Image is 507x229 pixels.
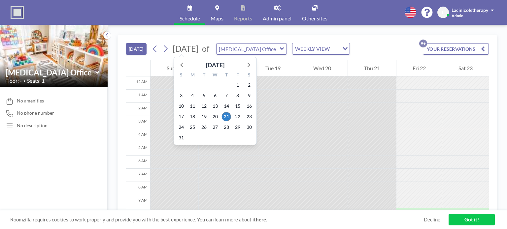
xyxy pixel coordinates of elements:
span: Floor: - [5,77,22,84]
div: Wed 20 [297,60,347,76]
button: YOUR RESERVATIONS9+ [423,43,489,55]
input: Search for option [332,44,339,53]
span: Friday, August 15, 2025 [233,101,242,111]
div: 4 AM [126,129,150,142]
img: organization-logo [11,6,24,19]
a: Decline [424,216,440,223]
span: [DATE] [173,43,199,53]
div: 12 AM [126,76,150,90]
div: No description [17,123,48,129]
span: Monday, August 11, 2025 [188,101,197,111]
span: No phone number [17,110,54,116]
span: Seats: 1 [27,77,45,84]
div: S [176,71,187,80]
span: L [442,10,444,15]
a: Got it! [449,214,495,225]
span: Tuesday, August 12, 2025 [199,101,209,111]
span: Wednesday, August 27, 2025 [211,123,220,132]
span: Friday, August 29, 2025 [233,123,242,132]
span: Friday, August 8, 2025 [233,91,242,100]
span: Sunday, August 24, 2025 [177,123,186,132]
span: Tuesday, August 26, 2025 [199,123,209,132]
a: here. [256,216,267,222]
div: M [187,71,198,80]
div: T [221,71,232,80]
div: S [244,71,255,80]
div: [DATE] [206,60,224,70]
span: Other sites [302,16,327,21]
span: Sunday, August 10, 2025 [177,101,186,111]
span: Thursday, August 7, 2025 [222,91,231,100]
input: Play Therapy Office [217,43,280,54]
button: [DATE] [126,43,147,55]
div: 6 AM [126,156,150,169]
span: Saturday, August 9, 2025 [245,91,254,100]
span: Friday, August 1, 2025 [233,80,242,90]
p: 9+ [419,40,427,47]
span: Sunday, August 17, 2025 [177,112,186,121]
span: Schedule [180,16,200,21]
span: Roomzilla requires cookies to work properly and provide you with the best experience. You can lea... [10,216,424,223]
div: T [198,71,209,80]
div: 10 AM [126,208,150,221]
span: Monday, August 4, 2025 [188,91,197,100]
span: Saturday, August 23, 2025 [245,112,254,121]
span: Thursday, August 14, 2025 [222,101,231,111]
span: Thursday, August 28, 2025 [222,123,231,132]
span: WEEKLY VIEW [294,44,331,53]
span: Lacinicoletherapy [452,7,488,13]
div: 9 AM [126,195,150,208]
span: Saturday, August 2, 2025 [245,80,254,90]
div: 5 AM [126,142,150,156]
div: Sat 23 [442,60,489,76]
span: Sunday, August 31, 2025 [177,133,186,142]
span: Friday, August 22, 2025 [233,112,242,121]
span: Saturday, August 16, 2025 [245,101,254,111]
input: Play Therapy Office [6,68,95,77]
div: 8 AM [126,182,150,195]
div: 3 AM [126,116,150,129]
span: Tuesday, August 19, 2025 [199,112,209,121]
div: 1 AM [126,90,150,103]
span: Admin panel [263,16,291,21]
div: 7 AM [126,169,150,182]
div: F [232,71,243,80]
span: Sunday, August 3, 2025 [177,91,186,100]
div: Thu 21 [348,60,396,76]
div: Fri 22 [396,60,442,76]
span: Admin [452,13,463,18]
span: Saturday, August 30, 2025 [245,123,254,132]
span: • [23,79,25,83]
span: of [202,43,209,54]
div: 2 AM [126,103,150,116]
div: W [210,71,221,80]
div: Tue 19 [249,60,297,76]
span: Thursday, August 21, 2025 [222,112,231,121]
span: Maps [211,16,223,21]
span: No amenities [17,98,44,104]
span: Monday, August 25, 2025 [188,123,197,132]
span: Wednesday, August 20, 2025 [211,112,220,121]
div: Search for option [292,43,350,54]
span: Tuesday, August 5, 2025 [199,91,209,100]
span: Monday, August 18, 2025 [188,112,197,121]
span: Wednesday, August 13, 2025 [211,101,220,111]
span: Wednesday, August 6, 2025 [211,91,220,100]
span: Reports [234,16,252,21]
div: Sun 17 [151,60,198,76]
